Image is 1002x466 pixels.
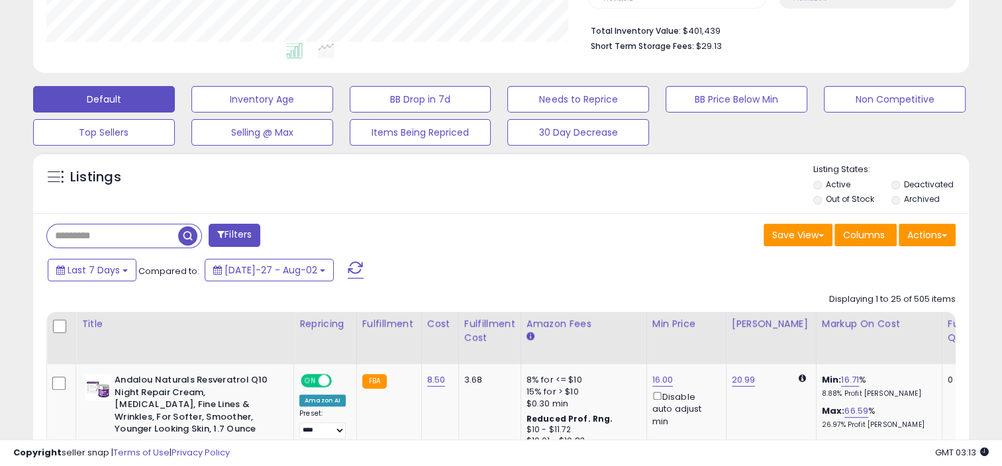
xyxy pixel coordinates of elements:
button: Items Being Repriced [350,119,491,146]
div: Repricing [299,317,351,331]
button: Actions [899,224,956,246]
button: Needs to Reprice [507,86,649,113]
small: Amazon Fees. [526,331,534,343]
a: 20.99 [732,373,756,387]
a: 66.59 [844,404,868,418]
span: Last 7 Days [68,263,120,277]
b: Short Term Storage Fees: [590,40,693,52]
div: 3.68 [464,374,511,386]
div: Title [81,317,288,331]
button: Top Sellers [33,119,175,146]
b: Reduced Prof. Rng. [526,413,613,424]
b: Total Inventory Value: [590,25,680,36]
div: % [822,405,932,430]
button: Default [33,86,175,113]
div: Disable auto adjust min [652,389,716,428]
button: Selling @ Max [191,119,333,146]
div: Amazon Fees [526,317,641,331]
button: [DATE]-27 - Aug-02 [205,259,334,281]
div: [PERSON_NAME] [732,317,811,331]
span: Compared to: [138,265,199,277]
label: Out of Stock [826,193,874,205]
button: Filters [209,224,260,247]
button: Inventory Age [191,86,333,113]
div: 8% for <= $10 [526,374,636,386]
div: Cost [427,317,453,331]
div: 15% for > $10 [526,386,636,398]
p: 26.97% Profit [PERSON_NAME] [822,420,932,430]
div: Amazon AI [299,395,346,406]
span: ON [302,375,319,387]
span: OFF [330,375,351,387]
small: FBA [362,374,387,389]
span: Columns [843,228,885,242]
h5: Listings [70,168,121,187]
div: seller snap | | [13,447,230,459]
div: Displaying 1 to 25 of 505 items [829,293,956,306]
b: Min: [822,373,842,386]
b: Andalou Naturals Resveratrol Q10 Night Repair Cream, [MEDICAL_DATA], Fine Lines & Wrinkles, For S... [115,374,276,439]
div: % [822,374,932,398]
button: Last 7 Days [48,259,136,281]
label: Archived [904,193,940,205]
a: Terms of Use [113,446,170,459]
a: Privacy Policy [172,446,230,459]
p: Listing States: [813,163,969,176]
a: 16.00 [652,373,674,387]
p: 8.88% Profit [PERSON_NAME] [822,389,932,398]
label: Active [826,179,850,190]
button: BB Price Below Min [666,86,807,113]
button: 30 Day Decrease [507,119,649,146]
div: Fulfillable Quantity [948,317,993,345]
div: Preset: [299,409,346,439]
div: $10 - $11.72 [526,424,636,436]
button: Save View [764,224,832,246]
span: $29.13 [695,40,721,52]
div: Markup on Cost [822,317,936,331]
th: The percentage added to the cost of goods (COGS) that forms the calculator for Min & Max prices. [816,312,942,364]
div: Fulfillment [362,317,416,331]
a: 8.50 [427,373,446,387]
label: Deactivated [904,179,954,190]
button: Non Competitive [824,86,966,113]
div: Fulfillment Cost [464,317,515,345]
span: 2025-08-10 03:13 GMT [935,446,989,459]
a: 16.71 [841,373,859,387]
img: 41vNP1bJm+L._SL40_.jpg [85,374,111,400]
button: BB Drop in 7d [350,86,491,113]
span: [DATE]-27 - Aug-02 [225,263,317,277]
div: 0 [948,374,989,386]
li: $401,439 [590,22,946,38]
div: Min Price [652,317,721,331]
div: $0.30 min [526,398,636,410]
b: Max: [822,404,845,417]
button: Columns [834,224,897,246]
strong: Copyright [13,446,62,459]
